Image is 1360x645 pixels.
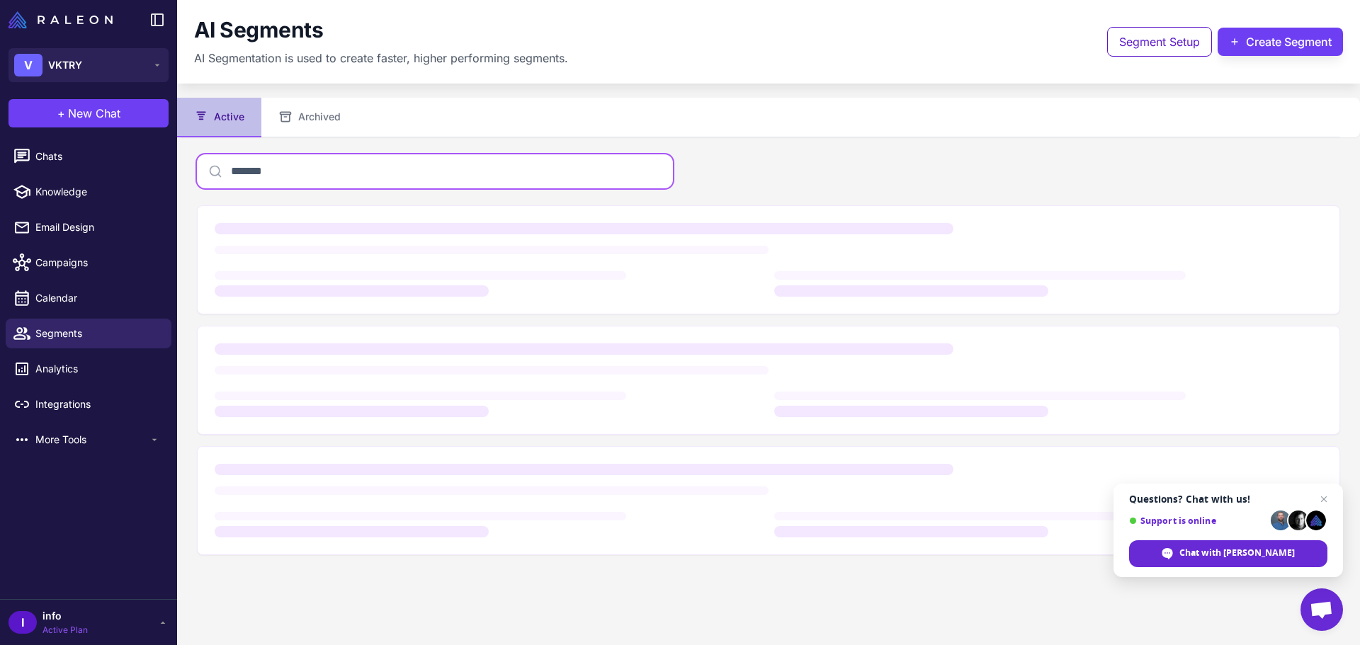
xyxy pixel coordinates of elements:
span: Integrations [35,396,160,412]
button: Archived [261,98,358,137]
a: Knowledge [6,177,171,207]
span: Questions? Chat with us! [1129,493,1327,505]
div: Open chat [1300,588,1343,631]
span: Segments [35,326,160,341]
span: Campaigns [35,255,160,270]
span: Analytics [35,361,160,377]
span: Close chat [1315,491,1332,508]
a: Calendar [6,283,171,313]
button: VVKTRY [8,48,169,82]
h1: AI Segments [194,17,324,44]
div: I [8,611,37,634]
span: Calendar [35,290,160,306]
div: V [14,54,42,76]
span: Chat with [PERSON_NAME] [1179,547,1295,559]
span: Support is online [1129,515,1266,526]
a: Email Design [6,212,171,242]
a: Analytics [6,354,171,384]
span: info [42,608,88,624]
a: Segments [6,319,171,348]
span: Active Plan [42,624,88,637]
button: Create Segment [1218,28,1343,56]
span: Segment Setup [1119,33,1200,50]
span: + [57,105,65,122]
div: Chat with Raleon [1129,540,1327,567]
span: New Chat [68,105,120,122]
button: +New Chat [8,99,169,127]
a: Chats [6,142,171,171]
p: AI Segmentation is used to create faster, higher performing segments. [194,50,568,67]
span: More Tools [35,432,149,447]
a: Campaigns [6,248,171,278]
span: VKTRY [48,57,82,73]
button: Segment Setup [1107,27,1212,57]
span: Chats [35,149,160,164]
a: Raleon Logo [8,11,118,28]
span: Email Design [35,219,160,235]
a: Integrations [6,389,171,419]
button: Active [177,98,261,137]
span: Knowledge [35,184,160,200]
img: Raleon Logo [8,11,113,28]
